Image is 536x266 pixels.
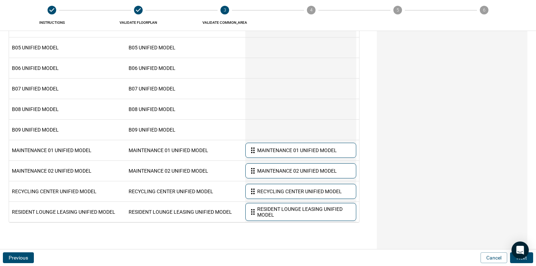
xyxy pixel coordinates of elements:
[126,147,242,153] div: MAINTENANCE 01 UNIFIED MODEL
[512,241,529,259] div: Open Intercom Messenger
[9,189,126,194] div: RECYCLING CENTER UNIFIED MODEL
[483,8,486,13] text: 6
[9,127,126,133] div: B09 UNIFIED MODEL
[9,45,126,50] div: B05 UNIFIED MODEL
[126,65,242,71] div: B06 UNIFIED MODEL
[444,20,524,25] span: Confirm
[9,106,126,112] div: B08 UNIFIED MODEL
[184,20,265,25] span: Validate COMMON_AREA
[245,184,356,199] div: RECYCLING CENTER UNIFIED MODEL
[3,252,34,263] button: Previous
[126,209,242,215] div: RESIDENT LOUNGE LEASING UNIFIED MODEL
[510,252,533,263] button: Next
[397,8,399,13] text: 5
[126,189,242,194] div: RECYCLING CENTER UNIFIED MODEL
[245,203,356,221] div: RESIDENT LOUNGE LEASING UNIFIED MODEL
[9,147,126,153] div: MAINTENANCE 01 UNIFIED MODEL
[310,8,313,13] text: 4
[357,20,438,25] span: Validate SITE
[245,163,356,178] div: MAINTENANCE 02 UNIFIED MODEL
[271,20,352,25] span: [GEOGRAPHIC_DATA]
[98,20,179,25] span: Validate FLOORPLAN
[126,106,242,112] div: B08 UNIFIED MODEL
[9,168,126,174] div: MAINTENANCE 02 UNIFIED MODEL
[481,252,507,263] button: Cancel
[9,209,126,215] div: RESIDENT LOUNGE LEASING UNIFIED MODEL
[9,65,126,71] div: B06 UNIFIED MODEL
[245,143,356,158] div: MAINTENANCE 01 UNIFIED MODEL
[224,8,226,13] text: 3
[12,20,92,25] span: Instructions
[126,127,242,133] div: B09 UNIFIED MODEL
[9,86,126,92] div: B07 UNIFIED MODEL
[126,168,242,174] div: MAINTENANCE 02 UNIFIED MODEL
[126,86,242,92] div: B07 UNIFIED MODEL
[126,45,242,50] div: B05 UNIFIED MODEL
